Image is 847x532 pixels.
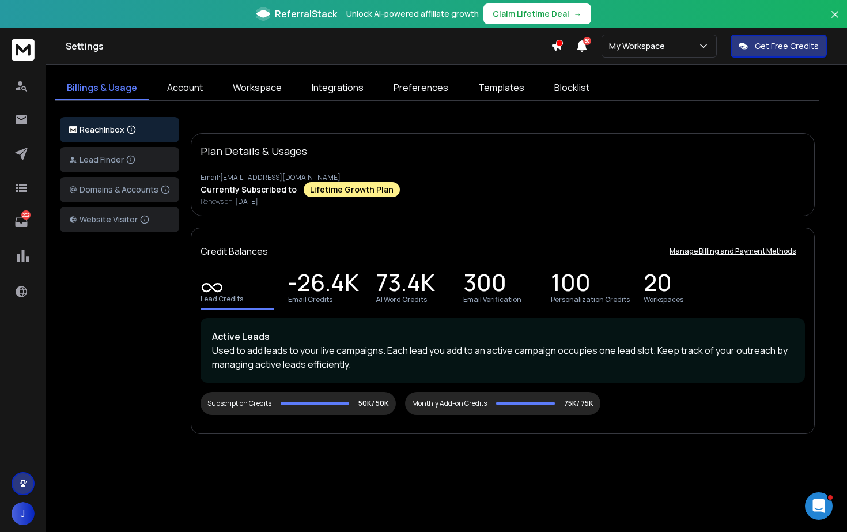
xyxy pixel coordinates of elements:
p: Email Credits [288,295,332,304]
p: 20 [644,277,672,293]
span: 50 [583,37,591,45]
div: Monthly Add-on Credits [412,399,487,408]
a: Integrations [300,76,375,100]
p: Workspaces [644,295,683,304]
a: Billings & Usage [55,76,149,100]
p: 75K/ 75K [564,399,593,408]
button: Website Visitor [60,207,179,232]
p: Personalization Credits [551,295,630,304]
p: 73.4K [376,277,435,293]
p: Manage Billing and Payment Methods [670,247,796,256]
p: Currently Subscribed to [201,184,297,195]
div: Subscription Credits [207,399,271,408]
p: Credit Balances [201,244,268,258]
a: Blocklist [543,76,601,100]
p: 100 [551,277,591,293]
button: Domains & Accounts [60,177,179,202]
p: -26.4K [288,277,359,293]
a: Templates [467,76,536,100]
p: Renews on: [201,197,805,206]
button: J [12,502,35,525]
p: AI Word Credits [376,295,427,304]
button: Close banner [827,7,842,35]
p: My Workspace [609,40,670,52]
p: Email: [EMAIL_ADDRESS][DOMAIN_NAME] [201,173,805,182]
p: Lead Credits [201,295,243,304]
p: Email Verification [463,295,521,304]
a: Account [156,76,214,100]
span: [DATE] [235,197,258,206]
p: 300 [463,277,506,293]
p: 202 [21,210,31,220]
button: Lead Finder [60,147,179,172]
span: → [574,8,582,20]
a: Workspace [221,76,293,100]
p: Plan Details & Usages [201,143,307,159]
h1: Settings [66,39,551,53]
iframe: Intercom live chat [805,492,833,520]
p: 50K/ 50K [358,399,389,408]
p: Used to add leads to your live campaigns. Each lead you add to an active campaign occupies one le... [212,344,793,371]
p: Active Leads [212,330,793,344]
button: ReachInbox [60,117,179,142]
a: 202 [10,210,33,233]
button: Get Free Credits [731,35,827,58]
button: Manage Billing and Payment Methods [660,240,805,263]
img: logo [69,126,77,134]
p: Get Free Credits [755,40,819,52]
p: Unlock AI-powered affiliate growth [346,8,479,20]
div: Lifetime Growth Plan [304,182,400,197]
a: Preferences [382,76,460,100]
span: ReferralStack [275,7,337,21]
button: Claim Lifetime Deal→ [483,3,591,24]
